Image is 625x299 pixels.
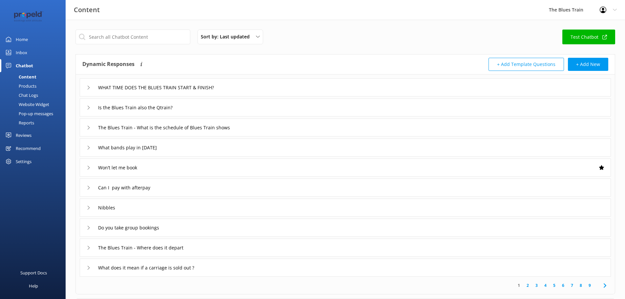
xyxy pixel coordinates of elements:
a: Content [4,72,66,81]
div: Chatbot [16,59,33,72]
input: Search all Chatbot Content [75,30,190,44]
a: Test Chatbot [562,30,615,44]
a: 8 [576,282,585,288]
a: Website Widget [4,100,66,109]
div: Inbox [16,46,27,59]
a: 6 [559,282,568,288]
button: + Add New [568,58,608,71]
div: Help [29,279,38,292]
div: Website Widget [4,100,49,109]
a: 4 [541,282,550,288]
div: Content [4,72,36,81]
div: Products [4,81,36,91]
div: Settings [16,155,31,168]
a: Chat Logs [4,91,66,100]
a: 1 [514,282,523,288]
div: Support Docs [20,266,47,279]
a: Reports [4,118,66,127]
div: Recommend [16,142,41,155]
span: Sort by: Last updated [201,33,254,40]
a: 3 [532,282,541,288]
div: Chat Logs [4,91,38,100]
a: Products [4,81,66,91]
a: 7 [568,282,576,288]
a: Pop-up messages [4,109,66,118]
div: Home [16,33,28,46]
a: 2 [523,282,532,288]
h4: Dynamic Responses [82,58,135,71]
div: Reports [4,118,34,127]
h3: Content [74,5,100,15]
div: Reviews [16,129,31,142]
img: 12-1677471078.png [10,11,48,22]
a: 5 [550,282,559,288]
div: Pop-up messages [4,109,53,118]
button: + Add Template Questions [489,58,564,71]
a: 9 [585,282,594,288]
